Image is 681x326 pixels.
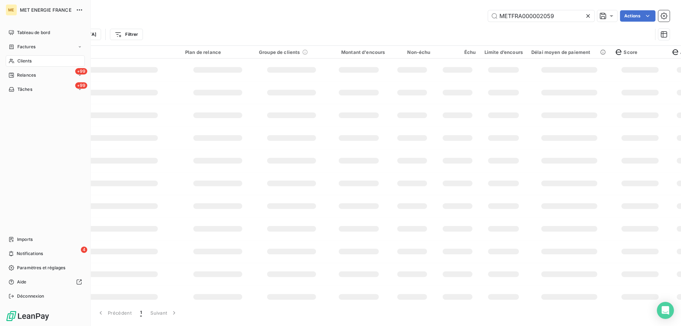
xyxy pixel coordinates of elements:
div: Délai moyen de paiement [531,49,607,55]
span: +99 [75,82,87,89]
span: Notifications [17,250,43,257]
span: +99 [75,68,87,74]
span: Relances [17,72,36,78]
button: Actions [620,10,655,22]
span: Déconnexion [17,293,44,299]
span: 4 [81,247,87,253]
span: Paramètres et réglages [17,265,65,271]
button: Suivant [146,305,182,320]
button: Précédent [93,305,136,320]
button: 1 [136,305,146,320]
button: Filtrer [110,29,143,40]
div: Non-échu [394,49,431,55]
span: Factures [17,44,35,50]
span: Tâches [17,86,32,93]
span: Score [616,49,637,55]
div: Plan de relance [185,49,250,55]
span: Groupe de clients [259,49,300,55]
span: 1 [140,309,142,316]
span: MET ENERGIE FRANCE [20,7,72,13]
div: Open Intercom Messenger [657,302,674,319]
span: Clients [17,58,32,64]
a: Aide [6,276,85,288]
span: Aide [17,279,27,285]
div: Limite d’encours [485,49,523,55]
div: Montant d'encours [333,49,385,55]
img: Logo LeanPay [6,310,50,322]
span: Imports [17,236,33,243]
div: Échu [439,49,476,55]
div: ME [6,4,17,16]
span: Tableau de bord [17,29,50,36]
input: Rechercher [488,10,594,22]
